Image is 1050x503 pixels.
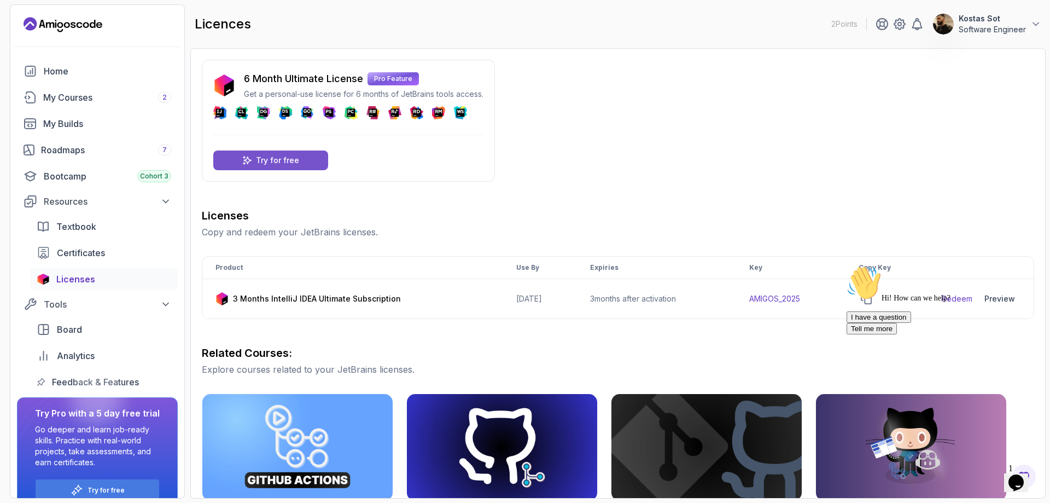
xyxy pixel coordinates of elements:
[44,195,171,208] div: Resources
[30,242,178,264] a: certificates
[4,33,108,41] span: Hi! How can we help?
[244,89,483,100] p: Get a personal-use license for 6 months of JetBrains tools access.
[41,143,171,157] div: Roadmaps
[831,19,857,30] p: 2 Points
[202,208,1034,223] h3: Licenses
[52,375,139,389] span: Feedback & Features
[195,15,251,33] h2: licences
[30,268,178,290] a: licenses
[842,261,1039,454] iframe: chat widget
[933,14,954,34] img: user profile image
[44,170,171,183] div: Bootcamp
[56,273,95,286] span: Licenses
[162,146,167,154] span: 7
[57,323,82,336] span: Board
[35,479,160,501] button: Try for free
[816,394,1006,501] img: GitHub Toolkit card
[17,86,178,108] a: courses
[4,4,39,39] img: :wave:
[17,165,178,187] a: bootcamp
[959,24,1026,35] p: Software Engineer
[87,486,125,495] a: Try for free
[932,13,1041,35] button: user profile imageKostas SotSoftware Engineer
[17,192,178,211] button: Resources
[17,113,178,135] a: builds
[736,257,845,279] th: Key
[845,257,929,279] th: Copy Key
[30,371,178,393] a: feedback
[162,93,167,102] span: 2
[44,298,171,311] div: Tools
[213,74,235,96] img: jetbrains icon
[202,394,393,501] img: CI/CD with GitHub Actions card
[56,220,96,233] span: Textbook
[202,345,1034,361] h3: Related Courses:
[30,319,178,340] a: board
[202,257,503,279] th: Product
[256,155,299,166] p: Try for free
[30,216,178,238] a: textbook
[140,172,168,181] span: Cohort 3
[44,65,171,78] div: Home
[577,257,736,279] th: Expiries
[407,394,597,501] img: Git for Professionals card
[37,274,50,285] img: jetbrains icon
[367,72,419,85] p: Pro Feature
[736,279,845,319] td: AMIGOS_2025
[215,292,229,305] img: jetbrains icon
[577,279,736,319] td: 3 months after activation
[233,293,401,304] p: 3 Months IntelliJ IDEA Ultimate Subscription
[1004,459,1039,492] iframe: chat widget
[213,151,328,170] a: Try for free
[4,4,201,73] div: 👋Hi! How can we help?I have a questionTell me more
[17,294,178,314] button: Tools
[611,394,802,501] img: Git & GitHub Fundamentals card
[24,16,102,33] a: Landing page
[959,13,1026,24] p: Kostas Sot
[17,60,178,82] a: home
[17,139,178,161] a: roadmaps
[503,279,577,319] td: [DATE]
[4,62,55,73] button: Tell me more
[503,257,577,279] th: Use By
[4,50,69,62] button: I have a question
[43,117,171,130] div: My Builds
[244,71,363,86] p: 6 Month Ultimate License
[57,349,95,362] span: Analytics
[202,363,1034,376] p: Explore courses related to your JetBrains licenses.
[30,345,178,367] a: analytics
[43,91,171,104] div: My Courses
[35,424,160,468] p: Go deeper and learn job-ready skills. Practice with real-world projects, take assessments, and ea...
[202,226,1034,239] p: Copy and redeem your JetBrains licenses.
[57,246,105,259] span: Certificates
